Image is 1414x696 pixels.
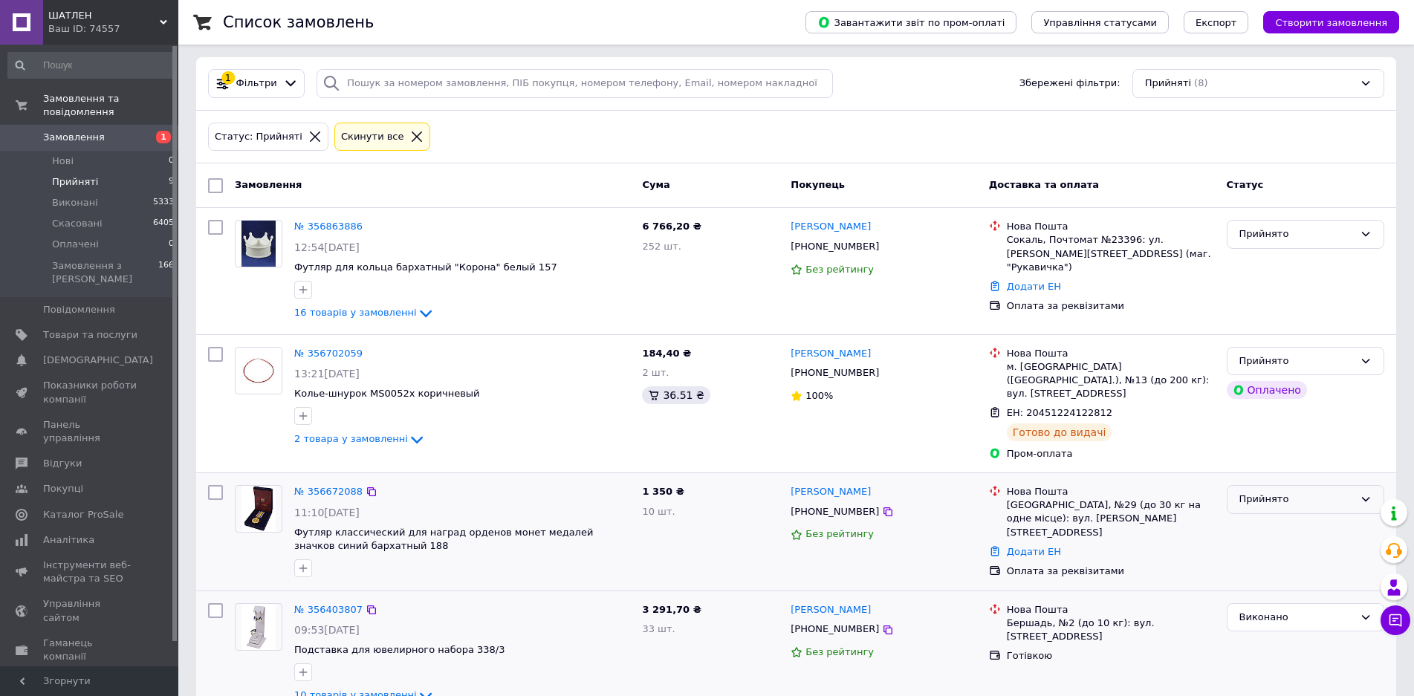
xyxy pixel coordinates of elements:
[294,348,363,359] a: № 356702059
[1239,610,1354,625] div: Виконано
[1019,77,1121,91] span: Збережені фільтри:
[156,131,171,143] span: 1
[1007,649,1215,663] div: Готівкою
[1239,227,1354,242] div: Прийнято
[1031,11,1169,33] button: Управління статусами
[805,264,874,275] span: Без рейтингу
[294,388,480,399] a: Колье-шнурок MS0052x коричневый
[294,434,408,445] span: 2 товара у замовленні
[235,603,282,651] a: Фото товару
[989,179,1099,190] span: Доставка та оплата
[43,457,82,470] span: Відгуки
[48,22,178,36] div: Ваш ID: 74557
[1381,605,1410,635] button: Чат з покупцем
[294,307,435,318] a: 16 товарів у замовленні
[235,347,282,394] a: Фото товару
[43,559,137,585] span: Інструменти веб-майстра та SEO
[791,347,871,361] a: [PERSON_NAME]
[169,175,174,189] span: 9
[642,241,681,252] span: 252 шт.
[43,303,115,316] span: Повідомлення
[294,604,363,615] a: № 356403807
[1248,16,1399,27] a: Створити замовлення
[241,604,276,650] img: Фото товару
[1007,299,1215,313] div: Оплата за реквізитами
[642,386,710,404] div: 36.51 ₴
[805,528,874,539] span: Без рейтингу
[235,179,302,190] span: Замовлення
[1007,565,1215,578] div: Оплата за реквізитами
[52,217,103,230] span: Скасовані
[294,507,360,518] span: 11:10[DATE]
[241,221,276,267] img: Фото товару
[1239,492,1354,507] div: Прийнято
[294,241,360,253] span: 12:54[DATE]
[294,261,557,273] a: Футляр для кольца бархатный "Корона" белый 157
[169,155,174,168] span: 0
[294,307,417,318] span: 16 товарів у замовленні
[805,11,1016,33] button: Завантажити звіт по пром-оплаті
[52,155,74,168] span: Нові
[642,623,675,634] span: 33 шт.
[791,241,879,252] span: [PHONE_NUMBER]
[817,16,1005,29] span: Завантажити звіт по пром-оплаті
[1196,17,1237,28] span: Експорт
[235,485,282,533] a: Фото товару
[1007,423,1112,441] div: Готово до видачі
[48,9,160,22] span: ШАТЛЕН
[294,368,360,380] span: 13:21[DATE]
[235,220,282,267] a: Фото товару
[791,220,871,234] a: [PERSON_NAME]
[43,597,137,624] span: Управління сайтом
[642,506,675,517] span: 10 шт.
[294,433,426,444] a: 2 товара у замовленні
[1007,281,1061,292] a: Додати ЕН
[158,259,174,286] span: 166
[1007,233,1215,274] div: Сокаль, Почтомат №23396: ул. [PERSON_NAME][STREET_ADDRESS] (маг. "Рукавичка")
[317,69,833,98] input: Пошук за номером замовлення, ПІБ покупця, номером телефону, Email, номером накладної
[1007,347,1215,360] div: Нова Пошта
[1043,17,1157,28] span: Управління статусами
[791,179,845,190] span: Покупець
[642,486,684,497] span: 1 350 ₴
[153,217,174,230] span: 6405
[642,221,701,232] span: 6 766,20 ₴
[1007,485,1215,498] div: Нова Пошта
[1227,179,1264,190] span: Статус
[1227,381,1307,399] div: Оплачено
[642,179,669,190] span: Cума
[7,52,175,79] input: Пошук
[241,486,276,532] img: Фото товару
[642,348,691,359] span: 184,40 ₴
[1275,17,1387,28] span: Створити замовлення
[52,259,158,286] span: Замовлення з [PERSON_NAME]
[791,367,879,378] span: [PHONE_NUMBER]
[294,644,505,655] a: Подставка для ювелирного набора 338/3
[1263,11,1399,33] button: Створити замовлення
[1007,407,1112,418] span: ЕН: 20451224122812
[1007,617,1215,643] div: Бершадь, №2 (до 10 кг): вул. [STREET_ADDRESS]
[212,129,305,145] div: Статус: Прийняті
[43,379,137,406] span: Показники роботи компанії
[1007,498,1215,539] div: [GEOGRAPHIC_DATA], №29 (до 30 кг на одне місце): вул. [PERSON_NAME][STREET_ADDRESS]
[1194,77,1207,88] span: (8)
[294,221,363,232] a: № 356863886
[1239,354,1354,369] div: Прийнято
[294,527,593,552] a: Футляр классический для наград орденов монет медалей значков синий бархатный 188
[1007,360,1215,401] div: м. [GEOGRAPHIC_DATA] ([GEOGRAPHIC_DATA].), №13 (до 200 кг): вул. [STREET_ADDRESS]
[241,348,276,394] img: Фото товару
[43,92,178,119] span: Замовлення та повідомлення
[43,418,137,445] span: Панель управління
[642,604,701,615] span: 3 291,70 ₴
[52,238,99,251] span: Оплачені
[791,506,879,517] span: [PHONE_NUMBER]
[43,637,137,663] span: Гаманець компанії
[294,486,363,497] a: № 356672088
[1007,603,1215,617] div: Нова Пошта
[642,367,669,378] span: 2 шт.
[43,533,94,547] span: Аналітика
[805,390,833,401] span: 100%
